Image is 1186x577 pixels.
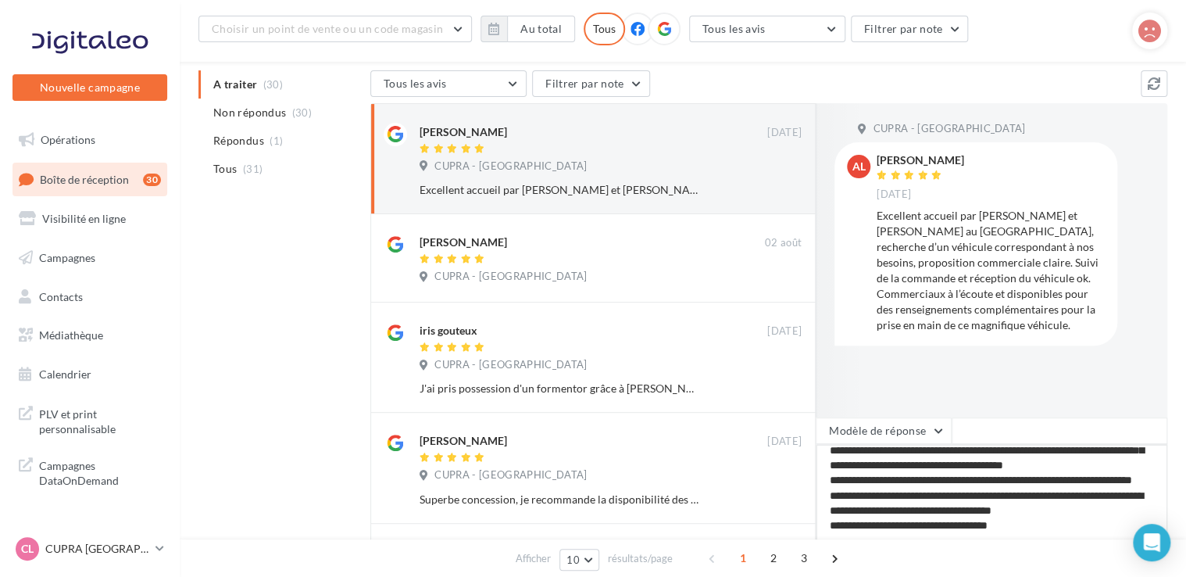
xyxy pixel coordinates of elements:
[13,534,167,564] a: CL CUPRA [GEOGRAPHIC_DATA]
[39,251,95,264] span: Campagnes
[213,161,237,177] span: Tous
[877,208,1105,333] div: Excellent accueil par [PERSON_NAME] et [PERSON_NAME] au [GEOGRAPHIC_DATA], recherche d’un véhicul...
[480,16,575,42] button: Au total
[852,159,866,174] span: al
[198,16,472,42] button: Choisir un point de vente ou un code magasin
[877,155,964,166] div: [PERSON_NAME]
[9,397,170,443] a: PLV et print personnalisable
[816,418,952,444] button: Modèle de réponse
[9,358,170,391] a: Calendrier
[212,22,443,35] span: Choisir un point de vente ou un code magasin
[21,541,34,557] span: CL
[420,124,507,140] div: [PERSON_NAME]
[39,367,91,381] span: Calendrier
[9,202,170,235] a: Visibilité en ligne
[791,546,816,571] span: 3
[420,182,700,198] div: Excellent accueil par [PERSON_NAME] et [PERSON_NAME] au [GEOGRAPHIC_DATA], recherche d’un véhicul...
[39,289,83,303] span: Contacts
[434,159,587,174] span: CUPRA - [GEOGRAPHIC_DATA]
[420,323,477,339] div: iris gouteux
[873,122,1025,136] span: CUPRA - [GEOGRAPHIC_DATA]
[292,106,312,119] span: (30)
[765,236,802,250] span: 02 août
[877,188,911,202] span: [DATE]
[13,74,167,101] button: Nouvelle campagne
[851,16,969,42] button: Filtrer par note
[702,22,766,35] span: Tous les avis
[434,358,587,372] span: CUPRA - [GEOGRAPHIC_DATA]
[767,324,802,339] span: [DATE]
[559,549,599,571] button: 10
[42,212,126,225] span: Visibilité en ligne
[9,281,170,314] a: Contacts
[213,133,264,149] span: Répondus
[41,133,95,146] span: Opérations
[434,270,587,284] span: CUPRA - [GEOGRAPHIC_DATA]
[9,449,170,495] a: Campagnes DataOnDemand
[370,70,527,97] button: Tous les avis
[39,455,161,489] span: Campagnes DataOnDemand
[1133,524,1170,561] div: Open Intercom Messenger
[40,172,129,185] span: Boîte de réception
[243,163,263,175] span: (31)
[420,492,700,507] div: Superbe concession, je recommande la disponibilité des vendeurs, leurs écoutes et surtout leurs c...
[9,319,170,352] a: Médiathèque
[45,541,149,557] p: CUPRA [GEOGRAPHIC_DATA]
[9,242,170,274] a: Campagnes
[384,77,447,90] span: Tous les avis
[9,124,170,156] a: Opérations
[584,13,625,45] div: Tous
[566,554,580,566] span: 10
[39,403,161,437] span: PLV et print personnalisable
[39,328,103,342] span: Médiathèque
[761,546,786,571] span: 2
[213,105,286,120] span: Non répondus
[532,70,650,97] button: Filtrer par note
[270,134,283,147] span: (1)
[143,174,161,186] div: 30
[767,126,802,140] span: [DATE]
[767,435,802,449] span: [DATE]
[731,546,756,571] span: 1
[608,551,673,566] span: résultats/page
[689,16,845,42] button: Tous les avis
[9,163,170,196] a: Boîte de réception30
[420,433,507,449] div: [PERSON_NAME]
[420,235,507,250] div: [PERSON_NAME]
[434,468,587,482] span: CUPRA - [GEOGRAPHIC_DATA]
[420,381,700,396] div: J'ai pris possession d'un formentor grâce à [PERSON_NAME] et j'en suis ravie ! je ne venais pas p...
[516,551,551,566] span: Afficher
[507,16,575,42] button: Au total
